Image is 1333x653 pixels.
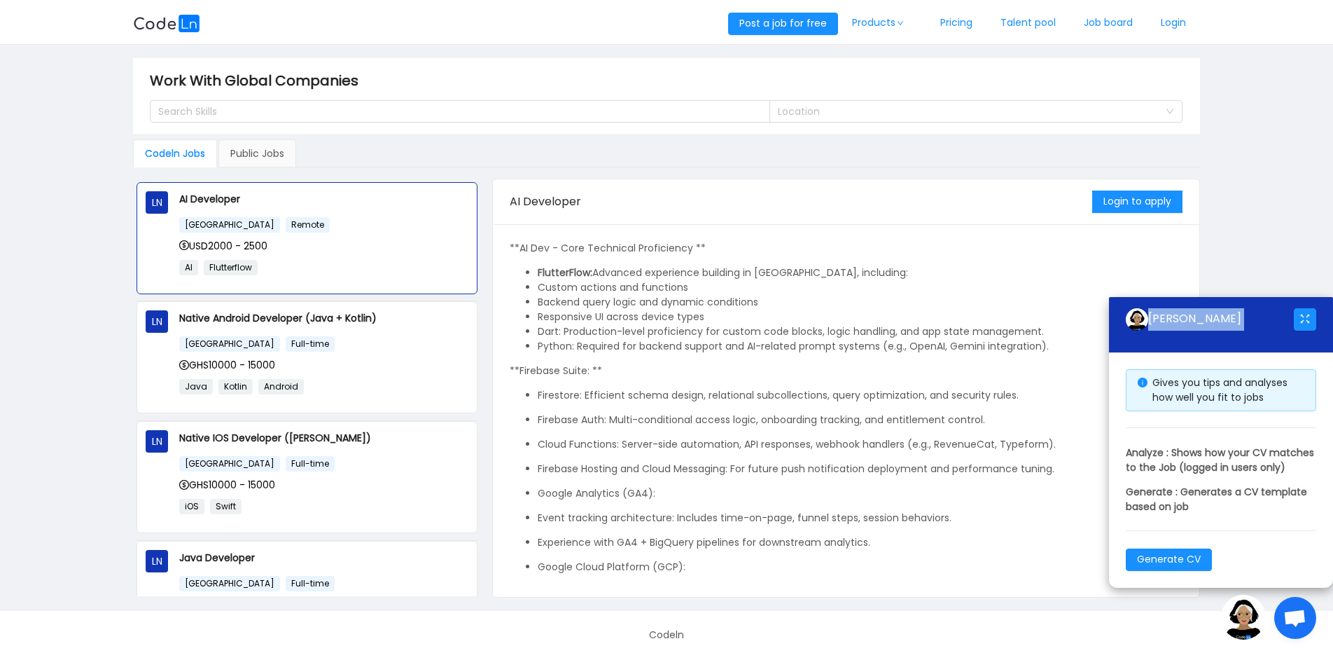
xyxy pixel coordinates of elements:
img: logobg.f302741d.svg [133,15,200,32]
span: Remote [286,217,330,233]
span: [GEOGRAPHIC_DATA] [179,456,280,472]
p: Google Cloud Platform (GCP): [538,560,1182,575]
p: Google Analytics (GA4): [538,486,1182,501]
span: GHS10000 - 15000 [179,478,275,492]
button: Generate CV [1126,549,1212,571]
div: Codeln Jobs [133,139,217,167]
span: Full-time [286,456,335,472]
img: ground.ddcf5dcf.png [1126,308,1148,331]
i: icon: down [896,20,905,27]
span: Full-time [286,576,335,591]
p: Firebase Hosting and Cloud Messaging: For future push notification deployment and performance tun... [538,462,1182,476]
p: Firestore: Efficient schema design, relational subcollections, query optimization, and security r... [538,388,1182,403]
strong: FlutterFlow: [538,266,592,280]
span: [GEOGRAPHIC_DATA] [179,217,280,233]
i: icon: dollar [179,240,189,250]
p: Event tracking architecture: Includes time-on-page, funnel steps, session behaviors. [538,511,1182,525]
i: icon: dollar [179,480,189,490]
p: **Firebase Suite: ** [510,364,1182,378]
i: icon: info-circle [1138,378,1147,387]
li: Custom actions and functions [538,280,1182,295]
button: Login to apply [1092,191,1182,213]
span: Full-time [286,336,335,352]
p: Java Developer [179,550,468,565]
img: ground.ddcf5dcf.png [1221,595,1266,640]
li: Advanced experience building in [GEOGRAPHIC_DATA], including: [538,266,1182,280]
span: USD2000 - 2500 [179,239,267,253]
li: Backend query logic and dynamic conditions [538,295,1182,310]
span: LN [152,430,162,453]
span: Android [258,379,304,394]
p: Firebase Auth: Multi-conditional access logic, onboarding tracking, and entitlement control. [538,413,1182,427]
span: [GEOGRAPHIC_DATA] [179,576,280,591]
span: Gives you tips and analyses how well you fit to jobs [1152,376,1287,404]
div: [PERSON_NAME] [1126,308,1294,331]
span: AI [179,260,198,275]
button: Post a job for free [728,13,838,35]
span: Flutterflow [204,260,258,275]
p: Native Android Developer (Java + Kotlin) [179,310,468,326]
p: Native IOS Developer ([PERSON_NAME]) [179,430,468,446]
i: icon: down [1166,107,1174,117]
button: icon: fullscreen [1294,308,1316,331]
p: Cloud Functions: Server-side automation, API responses, webhook handlers (e.g., RevenueCat, Typef... [538,437,1182,452]
p: Analyze : Shows how your CV matches to the Job (logged in users only) [1126,446,1316,475]
li: Dart: Production-level proficiency for custom code blocks, logic handling, and app state management. [538,324,1182,339]
p: Experience with GA4 + BigQuery pipelines for downstream analytics. [538,535,1182,550]
span: iOS [179,499,204,514]
span: AI Developer [510,193,581,209]
a: Post a job for free [728,16,838,30]
i: icon: dollar [179,360,189,370]
span: Kotlin [218,379,253,394]
span: LN [152,191,162,214]
span: GHS10000 - 15000 [179,358,275,372]
div: Location [778,104,1159,118]
li: Python: Required for backend support and AI-related prompt systems (e.g., OpenAI, Gemini integrat... [538,339,1182,354]
p: AI Developer [179,191,468,207]
span: LN [152,550,162,572]
span: LN [152,310,162,333]
p: **AI Dev - Core Technical Proficiency ** [510,241,1182,256]
li: Responsive UI across device types [538,310,1182,324]
p: Generate : Generates a CV template based on job [1126,485,1316,514]
div: Ouvrir le chat [1274,597,1316,639]
span: Swift [210,499,242,514]
span: Work With Global Companies [150,69,367,92]
span: Java [179,379,213,394]
div: Public Jobs [218,139,296,167]
div: Search Skills [158,104,748,118]
span: [GEOGRAPHIC_DATA] [179,336,280,352]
